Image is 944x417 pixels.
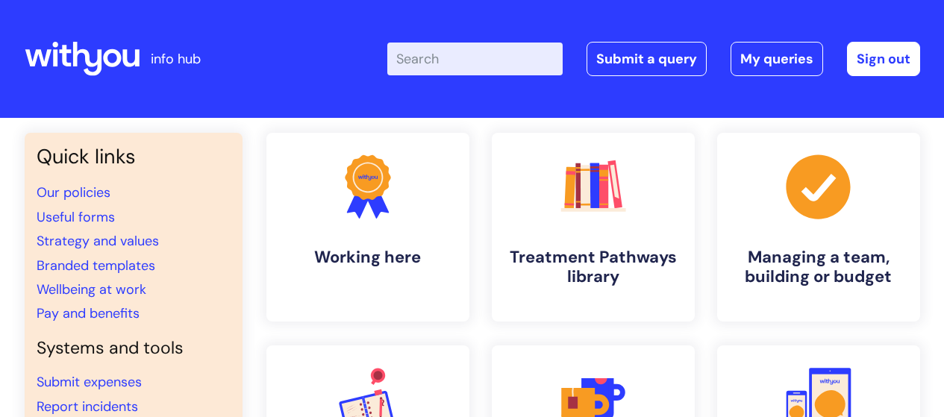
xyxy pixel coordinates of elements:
a: Sign out [847,42,920,76]
a: Pay and benefits [37,304,140,322]
a: Working here [266,133,469,322]
input: Search [387,43,563,75]
a: Managing a team, building or budget [717,133,920,322]
a: Submit a query [587,42,707,76]
a: Our policies [37,184,110,201]
div: | - [387,42,920,76]
a: Treatment Pathways library [492,133,695,322]
a: Branded templates [37,257,155,275]
a: Submit expenses [37,373,142,391]
a: Strategy and values [37,232,159,250]
h4: Managing a team, building or budget [729,248,908,287]
h4: Systems and tools [37,338,231,359]
p: info hub [151,47,201,71]
h3: Quick links [37,145,231,169]
a: My queries [731,42,823,76]
h4: Working here [278,248,457,267]
a: Wellbeing at work [37,280,146,298]
a: Useful forms [37,208,115,226]
h4: Treatment Pathways library [504,248,683,287]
